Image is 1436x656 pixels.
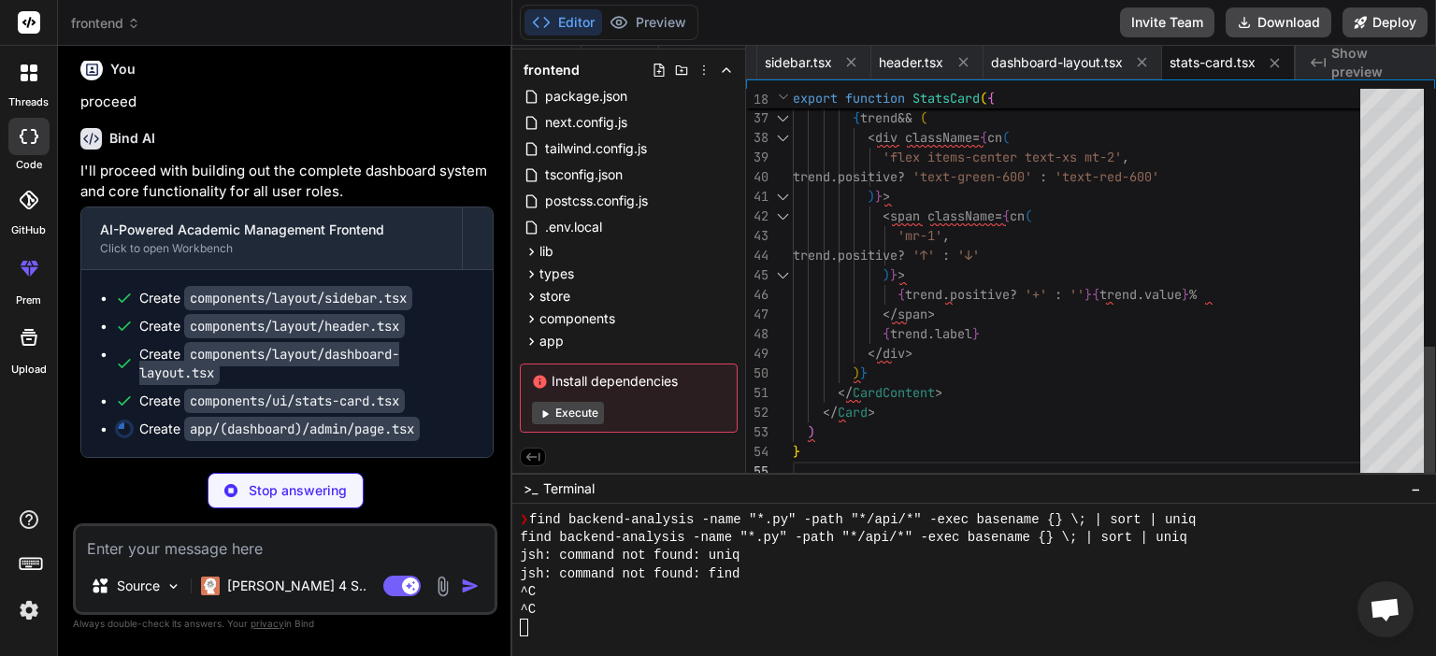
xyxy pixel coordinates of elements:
[543,479,595,498] span: Terminal
[524,479,538,498] span: >_
[868,404,875,421] span: >
[845,90,905,107] span: function
[860,109,897,126] span: trend
[532,402,604,424] button: Execute
[184,286,412,310] code: components/layout/sidebar.tsx
[1055,286,1062,303] span: :
[897,168,905,185] span: ?
[251,618,284,629] span: privacy
[249,481,347,500] p: Stop answering
[746,442,768,462] div: 54
[543,111,629,134] span: next.config.js
[905,286,942,303] span: trend
[1099,286,1137,303] span: trend
[830,247,838,264] span: .
[520,511,529,529] span: ❯
[100,221,443,239] div: AI-Powered Academic Management Frontend
[520,565,740,583] span: jsh: command not found: find
[890,207,995,224] span: span className
[1025,286,1047,303] span: '+'
[73,615,497,633] p: Always double-check its answers. Your in Bind
[11,362,47,378] label: Upload
[912,168,1032,185] span: 'text-green-600'
[838,404,868,421] span: Card
[524,61,580,79] span: frontend
[770,187,795,207] div: Click to collapse the range.
[1407,474,1425,504] button: −
[746,207,768,226] div: 42
[1120,7,1214,37] button: Invite Team
[520,547,740,564] span: jsh: command not found: uniq
[532,372,725,391] span: Install dependencies
[80,92,494,113] p: proceed
[883,149,1122,165] span: 'flex items-center text-xs mt-2'
[838,247,897,264] span: positive
[539,309,615,328] span: components
[1144,286,1182,303] span: value
[1182,286,1189,303] span: }
[71,14,140,33] span: frontend
[897,286,905,303] span: {
[746,128,768,148] div: 38
[890,266,897,283] span: }
[746,226,768,246] div: 43
[16,292,41,308] label: prem
[838,168,897,185] span: positive
[746,108,768,128] div: 37
[890,325,927,342] span: trend
[935,384,942,401] span: >
[980,90,987,107] span: (
[81,207,462,269] button: AI-Powered Academic Management FrontendClick to open Workbench
[793,247,830,264] span: trend
[875,188,883,205] span: }
[201,577,220,595] img: Claude 4 Sonnet
[838,384,853,401] span: </
[770,265,795,285] div: Click to collapse the range.
[165,578,181,594] img: Pick Models
[1002,207,1010,224] span: {
[883,306,897,322] span: </
[1010,207,1025,224] span: cn
[746,462,768,481] div: 55
[883,325,890,342] span: {
[1170,53,1256,72] span: stats-card.tsx
[543,190,650,212] span: postcss.config.js
[972,325,980,342] span: }
[950,286,1010,303] span: positive
[543,216,604,238] span: .env.local
[746,383,768,403] div: 51
[110,60,136,78] h6: You
[770,128,795,148] div: Click to collapse the range.
[16,157,42,173] label: code
[746,364,768,383] div: 50
[868,345,883,362] span: </
[139,289,412,307] div: Create
[539,332,564,350] span: app
[883,345,905,362] span: div
[1411,479,1421,498] span: −
[1025,207,1032,224] span: (
[109,129,155,148] h6: Bind AI
[868,188,875,205] span: )
[942,286,950,303] span: .
[1055,168,1159,185] span: 'text-red-600'
[808,423,815,440] span: )
[539,287,570,306] span: store
[1357,581,1414,637] div: Open chat
[897,109,912,126] span: &&
[1331,44,1421,81] span: Show preview
[942,247,950,264] span: :
[987,129,1002,146] span: cn
[543,137,649,160] span: tailwind.config.js
[746,285,768,305] div: 46
[539,242,553,261] span: lib
[746,324,768,344] div: 48
[905,345,912,362] span: >
[746,167,768,187] div: 40
[11,222,46,238] label: GitHub
[746,305,768,324] div: 47
[543,164,625,186] span: tsconfig.json
[1343,7,1428,37] button: Deploy
[227,577,366,595] p: [PERSON_NAME] 4 S..
[746,344,768,364] div: 49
